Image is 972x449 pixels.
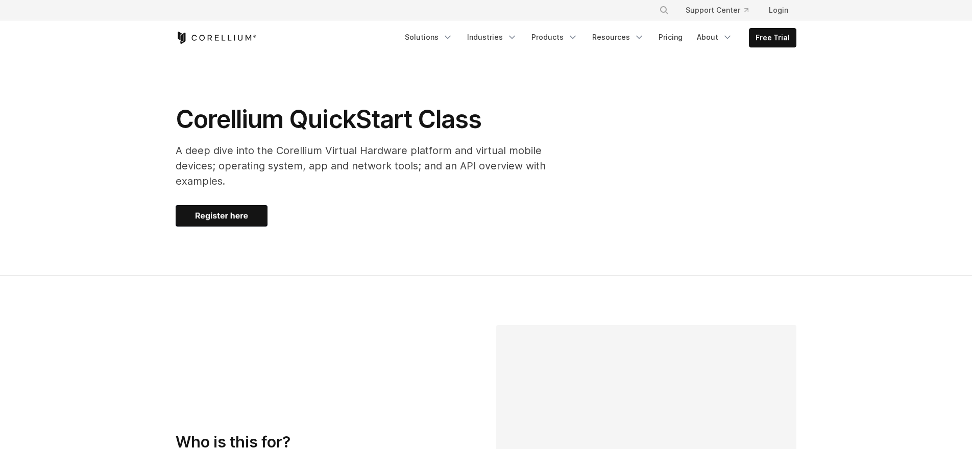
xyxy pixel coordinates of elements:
[691,28,739,46] a: About
[176,32,257,44] a: Corellium Home
[655,1,673,19] button: Search
[176,104,584,135] h1: Corellium QuickStart Class
[525,28,584,46] a: Products
[461,28,523,46] a: Industries
[399,28,459,46] a: Solutions
[586,28,650,46] a: Resources
[652,28,689,46] a: Pricing
[176,143,584,189] p: A deep dive into the Corellium Virtual Hardware platform and virtual mobile devices; operating sy...
[176,205,268,227] img: Register here
[399,28,796,47] div: Navigation Menu
[677,1,757,19] a: Support Center
[749,29,796,47] a: Free Trial
[647,1,796,19] div: Navigation Menu
[761,1,796,19] a: Login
